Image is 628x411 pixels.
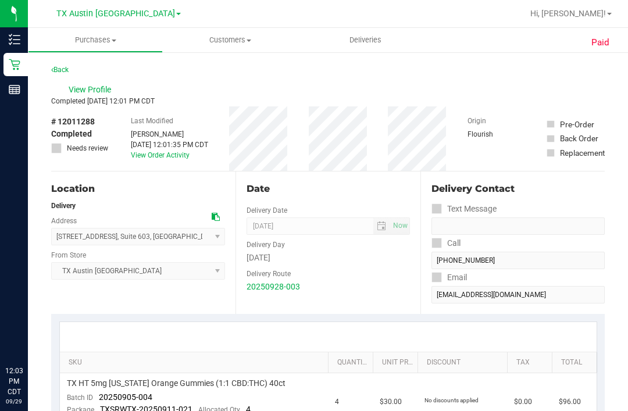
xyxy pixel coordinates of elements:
[51,202,76,210] strong: Delivery
[560,133,598,144] div: Back Order
[431,269,467,286] label: Email
[247,269,291,279] label: Delivery Route
[247,205,287,216] label: Delivery Date
[337,358,368,367] a: Quantity
[131,116,173,126] label: Last Modified
[28,28,163,52] a: Purchases
[298,28,433,52] a: Deliveries
[380,396,402,408] span: $30.00
[334,35,397,45] span: Deliveries
[67,394,93,402] span: Batch ID
[431,235,461,252] label: Call
[431,252,605,269] input: Format: (999) 999-9999
[5,366,23,397] p: 12:03 PM CDT
[424,397,479,403] span: No discounts applied
[431,182,605,196] div: Delivery Contact
[561,358,592,367] a: Total
[51,182,225,196] div: Location
[131,140,208,150] div: [DATE] 12:01:35 PM CDT
[514,396,532,408] span: $0.00
[51,128,92,140] span: Completed
[559,396,581,408] span: $96.00
[67,378,286,389] span: TX HT 5mg [US_STATE] Orange Gummies (1:1 CBD:THC) 40ct
[9,84,20,95] inline-svg: Reports
[56,9,175,19] span: TX Austin [GEOGRAPHIC_DATA]
[382,358,413,367] a: Unit Price
[516,358,547,367] a: Tax
[9,34,20,45] inline-svg: Inventory
[591,36,609,49] span: Paid
[99,392,152,402] span: 20250905-004
[51,116,95,128] span: # 12011288
[28,35,162,45] span: Purchases
[51,250,86,260] label: From Store
[247,282,300,291] a: 20250928-003
[131,151,190,159] a: View Order Activity
[5,397,23,406] p: 09/29
[67,143,108,153] span: Needs review
[163,35,297,45] span: Customers
[468,116,486,126] label: Origin
[131,129,208,140] div: [PERSON_NAME]
[247,240,285,250] label: Delivery Day
[431,217,605,235] input: Format: (999) 999-9999
[9,59,20,70] inline-svg: Retail
[51,216,77,226] label: Address
[69,358,324,367] a: SKU
[247,182,409,196] div: Date
[51,66,69,74] a: Back
[34,316,48,330] iframe: Resource center unread badge
[69,84,115,96] span: View Profile
[212,211,220,223] div: Copy address to clipboard
[163,28,298,52] a: Customers
[530,9,606,18] span: Hi, [PERSON_NAME]!
[427,358,502,367] a: Discount
[335,396,339,408] span: 4
[51,97,155,105] span: Completed [DATE] 12:01 PM CDT
[12,318,47,353] iframe: Resource center
[560,147,605,159] div: Replacement
[247,252,409,264] div: [DATE]
[431,201,497,217] label: Text Message
[468,129,526,140] div: Flourish
[560,119,594,130] div: Pre-Order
